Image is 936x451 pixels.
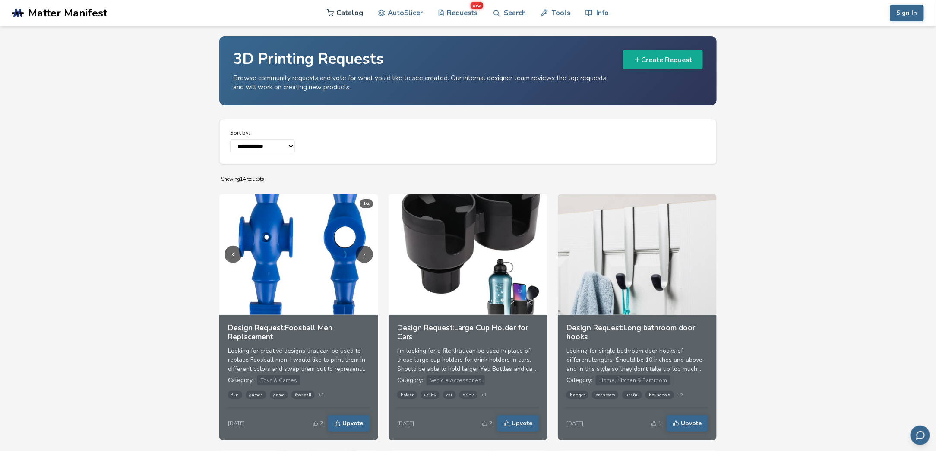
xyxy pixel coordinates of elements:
[342,420,363,427] span: Upvote
[566,420,583,426] div: [DATE]
[318,392,324,398] span: + 3
[658,420,661,426] span: 1
[219,194,378,315] img: Foosball Men Replacement
[28,7,107,19] span: Matter Manifest
[558,194,717,315] img: Long bathroom door hooks
[667,415,708,432] button: Upvote
[443,391,456,399] span: car
[397,323,539,341] h3: Design Request: Large Cup Holder for Cars
[890,5,924,21] button: Sign In
[294,306,297,310] button: Go to image 1
[300,306,304,310] button: Go to image 2
[489,420,492,426] span: 2
[228,346,370,373] div: Looking for creative designs that can be used to replace Foosball men. I would like to print them...
[225,246,242,263] button: Previous image
[328,415,370,432] button: Upvote
[221,175,715,184] p: Showing 14 requests
[228,376,254,384] span: Category:
[246,391,266,399] span: games
[681,420,702,427] span: Upvote
[228,323,370,346] a: Design Request:Foosball Men Replacement
[397,420,414,426] div: [DATE]
[459,391,477,399] span: drink
[257,375,300,385] span: Toys & Games
[497,415,539,432] button: Upvote
[389,194,547,315] img: Large Cup Holder for Cars
[360,199,373,208] div: 1 / 2
[233,73,613,91] p: Browse community requests and vote for what you'd like to see created. Our internal designer team...
[592,391,619,399] span: bathroom
[566,376,592,384] span: Category:
[270,391,288,399] span: game
[397,346,539,373] div: I'm looking for a file that can be used in place of these large cup holders for drink holders in ...
[291,391,315,399] span: foosball
[566,323,708,341] h3: Design Request: Long bathroom door hooks
[421,391,440,399] span: utility
[471,2,483,9] span: new
[566,391,588,399] span: hanger
[623,50,703,69] button: Create Request
[233,50,613,68] h1: 3D Printing Requests
[622,391,642,399] span: useful
[645,391,674,399] span: household
[512,420,532,427] span: Upvote
[397,391,417,399] span: holder
[427,375,485,385] span: Vehicle Accessories
[230,130,295,136] label: Sort by:
[911,426,930,445] button: Send feedback via email
[596,375,670,385] span: Home, Kitchen & Bathroom
[397,376,423,384] span: Category:
[677,392,683,398] span: + 2
[566,323,708,346] a: Design Request:Long bathroom door hooks
[481,392,487,398] span: + 1
[356,246,373,263] button: Next image
[397,323,539,346] a: Design Request:Large Cup Holder for Cars
[228,420,245,426] div: [DATE]
[320,420,323,426] span: 2
[566,346,708,373] p: Looking for single bathroom door hooks of different lengths. Should be 10 inches and above and in...
[228,323,370,341] h3: Design Request: Foosball Men Replacement
[228,391,242,399] span: fun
